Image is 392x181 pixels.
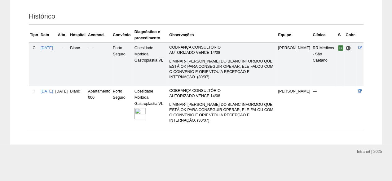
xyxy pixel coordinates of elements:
div: Intranet | 2025 [357,149,382,155]
span: Consultório [346,45,351,51]
td: Blanc [69,86,87,129]
div: C [30,45,38,51]
td: Obesidade Mórbida Gastroplastia VL [133,42,168,86]
th: Clínica [311,28,337,43]
td: Porto Seguro [112,42,133,86]
a: [DATE] [41,89,53,93]
span: Confirmada [338,45,343,51]
th: Tipo [29,28,39,43]
td: Apartamento 000 [87,86,112,129]
p: COBRANÇA CONSULTÓRIO AUTORIZADO VENCE 14/08 [169,88,275,99]
th: Alta [54,28,69,43]
td: [PERSON_NAME] [277,86,311,129]
td: RR Médicos - São Caetano [311,42,337,86]
th: Equipe [277,28,311,43]
p: LIMINAR- [PERSON_NAME] DO BLANC INFORMOU QUE ESTÁ OK PARA CONSEGUIR OPERAR, ELE FALOU COM O CONVE... [169,59,275,80]
th: Observações [168,28,277,43]
th: Convênio [112,28,133,43]
div: I [30,88,38,94]
td: Porto Seguro [112,86,133,129]
p: COBRANÇA CONSULTÓRIO AUTORIZADO VENCE 14/08 [169,45,275,55]
a: [DATE] [41,46,53,50]
td: — [311,86,337,129]
th: Hospital [69,28,87,43]
th: Acomod. [87,28,112,43]
td: Blanc [69,42,87,86]
td: — [54,42,69,86]
p: LIMINAR- [PERSON_NAME] DO BLANC INFORMOU QUE ESTÁ OK PARA CONSEGUIR OPERAR, ELE FALOU COM O CONVE... [169,102,275,123]
span: [DATE] [55,89,68,93]
td: — [87,42,112,86]
td: Obesidade Mórbida Gastroplastia VL [133,86,168,129]
th: Cobr. [344,28,357,43]
th: Data [39,28,54,43]
td: [PERSON_NAME] [277,42,311,86]
th: Diagnóstico e procedimento [133,28,168,43]
h2: Histórico [29,10,363,24]
th: S [337,28,345,43]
